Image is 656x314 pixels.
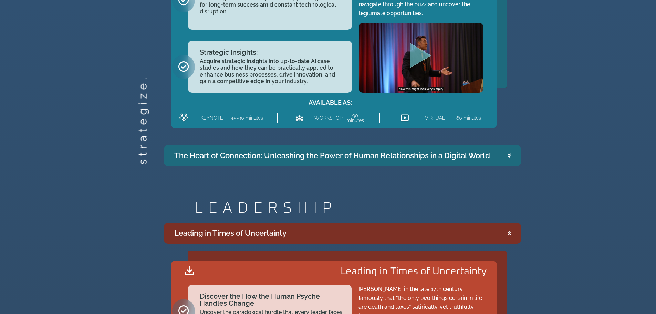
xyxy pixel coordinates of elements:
h2: VIRTUAL [425,115,445,120]
h2: Discover the How the Human Psyche Handles Change [200,293,345,307]
h2: strategize. [137,153,148,164]
h2: 45-90 minutes [231,115,263,120]
h2: KEYNOTE [200,115,223,120]
h2: Strategic Insights: [200,49,345,56]
h2: 60 minutes [456,115,481,120]
h2: LEADERSHIP [195,201,521,216]
summary: Leading in Times of Uncertainty [164,223,521,244]
summary: The Heart of Connection: Unleashing the Power of Human Relationships in a Digital World [164,145,521,166]
h2: AVAILABLE AS: [174,100,487,106]
h2: Leading in Times of Uncertainty [341,267,487,277]
h2: 90 minutes [345,113,366,123]
div: Leading in Times of Uncertainty [174,227,287,239]
div: The Heart of Connection: Unleashing the Power of Human Relationships in a Digital World [174,150,490,161]
h2: Acquire strategic insights into up-to-date AI case studies and how they can be practically applie... [200,58,345,84]
h2: WORKSHOP [314,115,338,120]
div: Play Video [407,43,435,73]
